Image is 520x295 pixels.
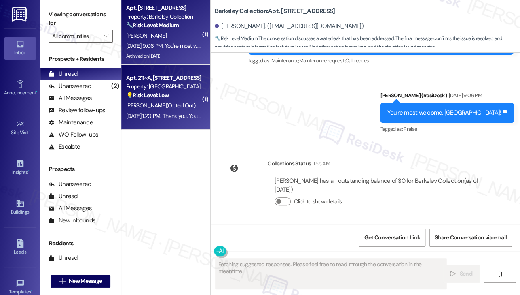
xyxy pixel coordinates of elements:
div: [PERSON_NAME]. ([EMAIL_ADDRESS][DOMAIN_NAME]) [215,22,364,30]
i:  [450,271,456,277]
div: Collections Status [268,159,311,168]
div: Archived on [DATE] [125,51,202,61]
div: Apt. 211~A, [STREET_ADDRESS] [126,74,201,82]
span: Send [459,269,472,278]
div: New Inbounds [49,216,95,225]
a: Buildings [4,197,36,218]
a: Site Visit • [4,117,36,139]
strong: 🔧 Risk Level: Medium [215,35,258,42]
div: Prospects + Residents [40,55,121,63]
div: Maintenance [49,118,93,127]
i:  [59,278,66,284]
div: Unread [49,192,78,201]
span: Maintenance , [271,57,299,64]
label: Viewing conversations for [49,8,113,30]
div: Property: [GEOGRAPHIC_DATA] [126,82,201,91]
div: Unread [49,70,78,78]
div: Unread [49,254,78,262]
button: Share Conversation via email [429,229,512,247]
span: [PERSON_NAME] [126,32,167,39]
a: Insights • [4,157,36,179]
span: • [29,128,30,134]
span: Share Conversation via email [435,233,507,242]
button: New Message [51,275,111,288]
strong: 🔧 Risk Level: Medium [126,21,179,29]
div: [DATE] 9:06 PM: You're most welcome, [GEOGRAPHIC_DATA]! [126,42,270,49]
div: All Messages [49,94,92,103]
span: • [31,288,32,293]
span: Praise [404,126,417,133]
div: (2) [109,80,121,92]
div: Tagged as: [380,123,514,135]
button: Get Conversation Link [359,229,425,247]
div: Unanswered [49,180,91,188]
label: Click to show details [294,197,342,206]
input: All communities [52,30,100,43]
a: Leads [4,237,36,259]
div: Unanswered [49,82,91,90]
span: Maintenance request , [299,57,345,64]
div: Escalate [49,143,80,151]
div: 1:55 AM [311,159,330,168]
i:  [104,33,108,39]
strong: 💡 Risk Level: Low [126,92,169,99]
div: All Messages [49,204,92,213]
span: New Message [69,277,102,285]
div: Apt. [STREET_ADDRESS] [126,4,201,12]
textarea: Fetching suggested responses. Please feel free to read through the conversation in the meantime. [215,259,446,289]
div: (2) [109,264,121,276]
div: Unanswered [49,266,91,274]
div: [DATE] 9:06 PM [447,91,482,100]
span: [PERSON_NAME] (Opted Out) [126,102,195,109]
div: WO Follow-ups [49,130,98,139]
b: Berkeley Collection: Apt. [STREET_ADDRESS] [215,7,335,15]
span: Call request [345,57,371,64]
span: Get Conversation Link [364,233,420,242]
div: [PERSON_NAME] has an outstanding balance of $0 for Berkeley Collection (as of [DATE]) [275,177,482,194]
span: • [28,168,29,174]
div: Prospects [40,165,121,173]
div: Residents [40,239,121,248]
span: : The conversation discusses a water leak that has been addressed. The final message confirms the... [215,34,520,52]
div: Review follow-ups [49,106,105,115]
i:  [497,271,503,277]
img: ResiDesk Logo [12,7,28,22]
div: Tagged as: [248,55,514,66]
span: • [36,89,37,94]
div: Property: Berkeley Collection [126,13,201,21]
a: Inbox [4,37,36,59]
div: [PERSON_NAME] (ResiDesk) [380,91,514,103]
button: Send [443,265,480,283]
div: You're most welcome, [GEOGRAPHIC_DATA]! [387,109,501,117]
